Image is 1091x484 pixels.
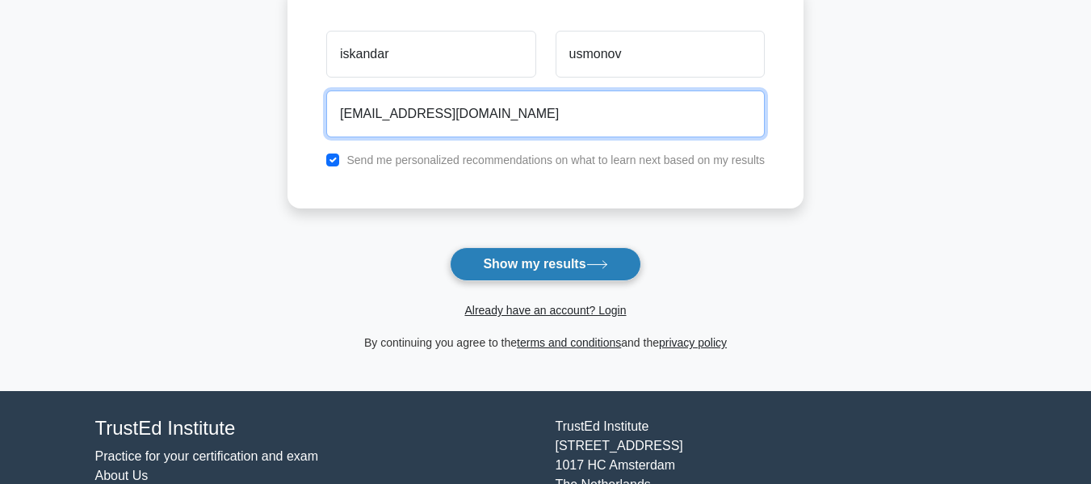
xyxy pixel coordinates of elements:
a: Practice for your certification and exam [95,449,319,463]
input: Email [326,90,765,137]
a: Already have an account? Login [464,304,626,317]
button: Show my results [450,247,640,281]
input: First name [326,31,535,78]
a: terms and conditions [517,336,621,349]
a: privacy policy [659,336,727,349]
div: By continuing you agree to the and the [278,333,813,352]
input: Last name [556,31,765,78]
h4: TrustEd Institute [95,417,536,440]
label: Send me personalized recommendations on what to learn next based on my results [346,154,765,166]
a: About Us [95,469,149,482]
